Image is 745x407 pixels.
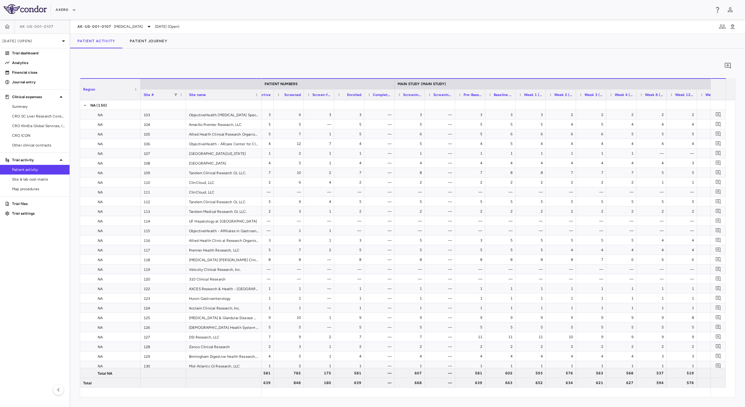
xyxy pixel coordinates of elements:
[715,112,721,117] svg: Add comment
[714,265,722,273] button: Add comment
[714,294,722,302] button: Add comment
[279,139,301,149] div: 12
[98,178,103,187] span: NA
[12,123,65,129] span: CRO KlinEra Global Services, Inc.
[186,207,262,216] div: Tandem Medical Research GI, LLC.
[141,226,186,235] div: 115
[715,179,721,185] svg: Add comment
[612,139,633,149] div: 4
[279,168,301,178] div: 10
[433,93,452,97] span: Screening 3,Screening 2,Screening 1 ()
[186,197,262,206] div: Tandem Clinical Research GI, LLC
[141,342,186,351] div: 128
[186,274,262,284] div: 310 Clinical Research
[642,187,664,197] div: —
[265,82,298,86] span: PATIENT NUMBERS
[491,129,512,139] div: 6
[672,110,694,120] div: 2
[259,93,271,97] span: Active
[714,111,722,119] button: Add comment
[400,178,422,187] div: 2
[551,158,573,168] div: 4
[714,120,722,128] button: Add comment
[491,178,512,187] div: 2
[398,82,446,86] span: MAIN STUDY (MAIN STUDY)
[141,264,186,274] div: 119
[715,324,721,330] svg: Add comment
[714,139,722,148] button: Add comment
[373,93,392,97] span: Completed
[581,110,603,120] div: 2
[186,187,262,197] div: ClinCloud, LLC
[279,149,301,158] div: 2
[279,187,301,197] div: —
[309,139,331,149] div: 7
[521,110,543,120] div: 3
[715,305,721,311] svg: Add comment
[581,158,603,168] div: 4
[460,187,482,197] div: —
[98,168,103,178] span: NA
[186,216,262,226] div: UF Hepatology at [GEOGRAPHIC_DATA]
[186,139,262,148] div: ObjectiveHealth - ARcare Center for Clinical Research - [US_STATE]
[715,150,721,156] svg: Add comment
[90,101,96,110] span: NA
[460,129,482,139] div: 5
[612,129,633,139] div: 5
[491,158,512,168] div: 4
[186,322,262,332] div: [DEMOGRAPHIC_DATA] Health System Clinical
[675,93,694,97] span: Week 12 (Week 12)
[141,110,186,119] div: 103
[521,129,543,139] div: 6
[186,284,262,293] div: AXCES Research & Health - [GEOGRAPHIC_DATA]
[430,158,452,168] div: —
[370,149,392,158] div: —
[714,149,722,157] button: Add comment
[370,168,392,178] div: —
[186,361,262,370] div: Mid-Atlantic GI Research, LLC
[714,342,722,351] button: Add comment
[141,178,186,187] div: 110
[122,34,175,48] button: Patient Journey
[186,313,262,322] div: [MEDICAL_DATA] & Glandular Disease Clinic, P.A.
[400,168,422,178] div: 8
[524,93,543,97] span: Week 1 (Week 1)
[672,187,694,197] div: —
[141,284,186,293] div: 122
[551,139,573,149] div: 4
[284,93,301,97] span: Screened
[521,168,543,178] div: 8
[340,120,361,129] div: 5
[141,255,186,264] div: 118
[714,130,722,138] button: Add comment
[77,24,112,29] span: AK-US-001-0107
[714,275,722,283] button: Add comment
[340,139,361,149] div: 4
[521,158,543,168] div: 4
[141,332,186,341] div: 127
[521,178,543,187] div: 2
[309,120,331,129] div: —
[186,168,262,177] div: Tandem Clinical Research GI, LLC.
[12,186,65,192] span: Map procedures
[98,110,103,120] span: NA
[141,129,186,139] div: 105
[340,110,361,120] div: 3
[98,120,103,130] span: NA
[584,93,603,97] span: Week 3 (Week 3)
[186,245,262,255] div: Premier Health Research, LLC
[715,170,721,175] svg: Add comment
[347,93,361,97] span: Enrolled
[460,149,482,158] div: 1
[702,139,724,149] div: 4
[12,70,65,75] p: Financial close
[186,129,262,139] div: Allied Heatlh Clinical Research Organization, LLC
[521,120,543,129] div: 5
[615,93,633,97] span: Week 4 (Week 4)
[551,187,573,197] div: —
[612,187,633,197] div: —
[672,168,694,178] div: 5
[400,139,422,149] div: 5
[714,159,722,167] button: Add comment
[309,149,331,158] div: 1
